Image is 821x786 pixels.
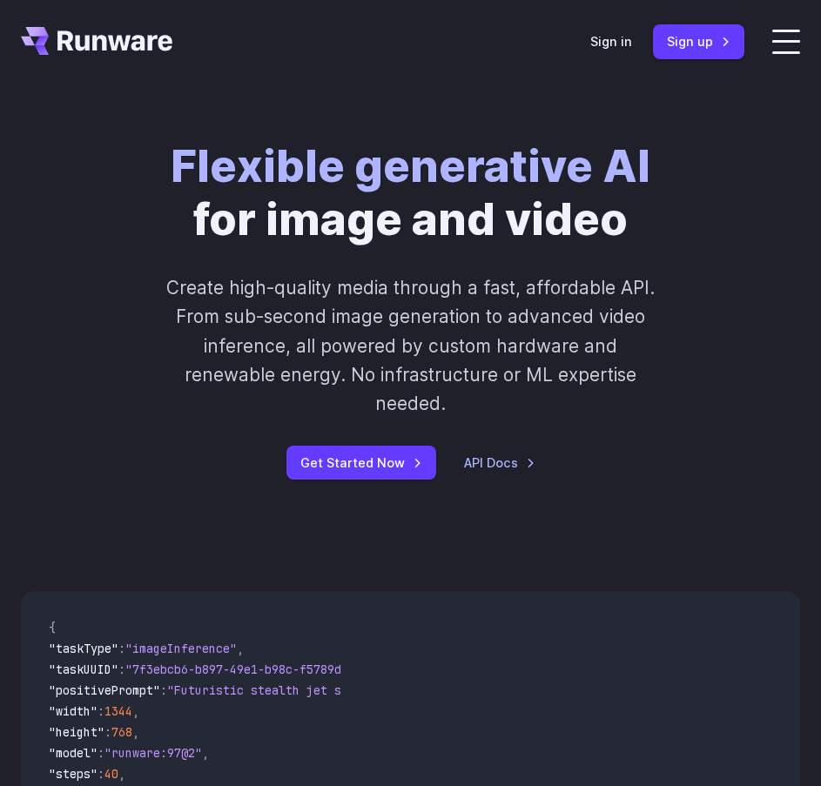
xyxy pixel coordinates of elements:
span: : [98,703,104,719]
a: Get Started Now [286,446,436,480]
span: "7f3ebcb6-b897-49e1-b98c-f5789d2d40d7" [125,662,390,677]
span: : [98,745,104,761]
span: 768 [111,724,132,740]
span: : [118,641,125,656]
a: Sign in [590,31,632,51]
span: "taskType" [49,641,118,656]
span: "taskUUID" [49,662,118,677]
span: : [104,724,111,740]
span: , [132,703,139,719]
h1: for image and video [171,139,650,245]
span: "Futuristic stealth jet streaking through a neon-lit cityscape with glowing purple exhaust" [167,682,801,698]
span: , [132,724,139,740]
a: Sign up [653,24,744,58]
span: "imageInference" [125,641,237,656]
span: "width" [49,703,98,719]
span: "height" [49,724,104,740]
span: "model" [49,745,98,761]
a: API Docs [464,453,535,473]
span: , [237,641,244,656]
span: 40 [104,766,118,782]
span: : [98,766,104,782]
span: "steps" [49,766,98,782]
span: { [49,620,56,635]
span: : [160,682,167,698]
strong: Flexible generative AI [171,139,650,192]
span: "positivePrompt" [49,682,160,698]
span: : [118,662,125,677]
span: "runware:97@2" [104,745,202,761]
p: Create high-quality media through a fast, affordable API. From sub-second image generation to adv... [161,273,660,418]
a: Go to / [21,27,172,55]
span: , [202,745,209,761]
span: 1344 [104,703,132,719]
span: , [118,766,125,782]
